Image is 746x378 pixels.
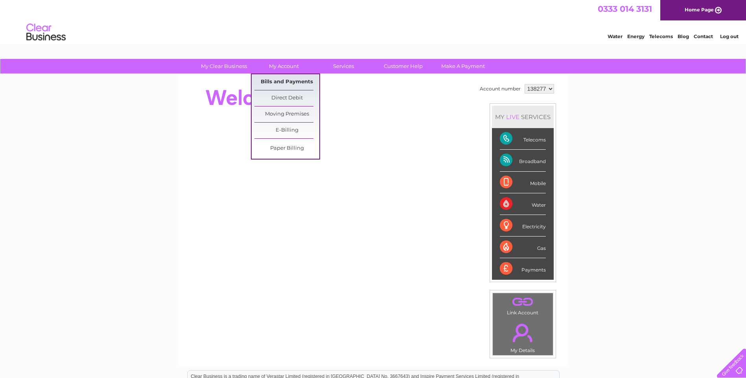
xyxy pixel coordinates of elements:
[26,20,66,44] img: logo.png
[500,258,546,279] div: Payments
[500,215,546,237] div: Electricity
[254,141,319,156] a: Paper Billing
[188,4,559,38] div: Clear Business is a trading name of Verastar Limited (registered in [GEOGRAPHIC_DATA] No. 3667643...
[608,33,623,39] a: Water
[254,74,319,90] a: Bills and Payments
[649,33,673,39] a: Telecoms
[500,193,546,215] div: Water
[311,59,376,73] a: Services
[254,123,319,138] a: E-Billing
[431,59,495,73] a: Make A Payment
[254,106,319,122] a: Moving Premises
[254,90,319,106] a: Direct Debit
[720,33,739,39] a: Log out
[500,172,546,193] div: Mobile
[495,295,551,309] a: .
[251,59,316,73] a: My Account
[500,150,546,171] div: Broadband
[505,113,521,121] div: LIVE
[627,33,645,39] a: Energy
[500,237,546,258] div: Gas
[371,59,436,73] a: Customer Help
[192,59,256,73] a: My Clear Business
[694,33,713,39] a: Contact
[598,4,652,14] a: 0333 014 3131
[492,317,553,356] td: My Details
[492,106,554,128] div: MY SERVICES
[500,128,546,150] div: Telecoms
[478,82,523,95] td: Account number
[492,293,553,317] td: Link Account
[495,319,551,347] a: .
[678,33,689,39] a: Blog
